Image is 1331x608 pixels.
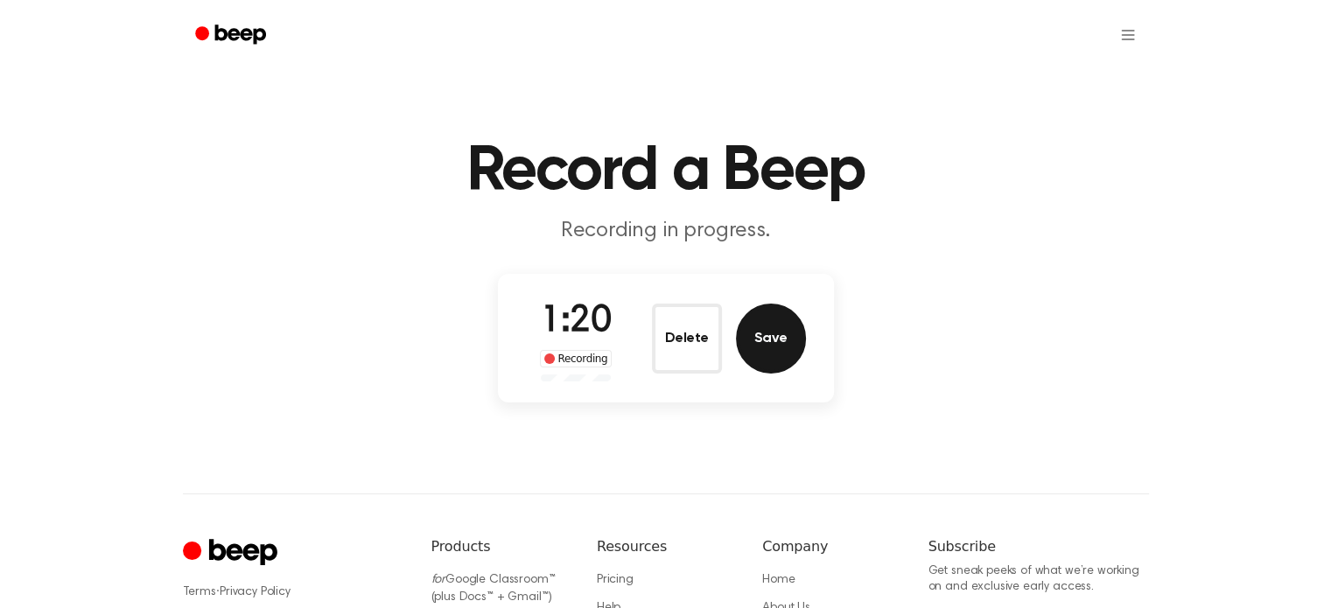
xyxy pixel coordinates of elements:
a: forGoogle Classroom™ (plus Docs™ + Gmail™) [431,574,556,604]
h6: Products [431,536,569,557]
button: Delete Audio Record [652,304,722,374]
h6: Resources [597,536,734,557]
a: Terms [183,586,216,598]
i: for [431,574,446,586]
h1: Record a Beep [218,140,1114,203]
button: Save Audio Record [736,304,806,374]
a: Pricing [597,574,634,586]
span: 1:20 [541,304,611,340]
h6: Subscribe [928,536,1149,557]
button: Open menu [1107,14,1149,56]
a: Beep [183,18,282,52]
p: Recording in progress. [330,217,1002,246]
a: Privacy Policy [220,586,291,598]
div: · [183,584,403,601]
a: Home [762,574,795,586]
h6: Company [762,536,900,557]
p: Get sneak peeks of what we’re working on and exclusive early access. [928,564,1149,595]
a: Cruip [183,536,282,570]
div: Recording [540,350,613,367]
